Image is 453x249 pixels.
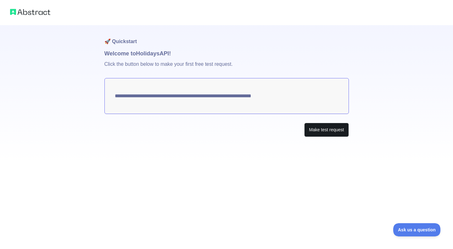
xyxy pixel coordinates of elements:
[304,123,349,137] button: Make test request
[104,58,349,78] p: Click the button below to make your first free test request.
[393,223,440,236] iframe: Toggle Customer Support
[104,25,349,49] h1: 🚀 Quickstart
[104,49,349,58] h1: Welcome to Holidays API!
[10,8,50,16] img: Abstract logo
